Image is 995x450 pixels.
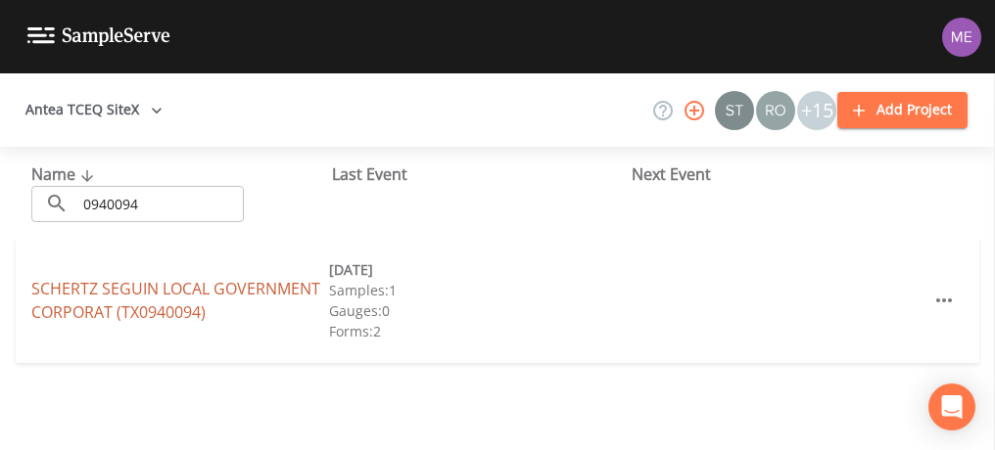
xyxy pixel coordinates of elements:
button: Antea TCEQ SiteX [18,92,170,128]
div: +15 [797,91,836,130]
div: Rodolfo Ramirez [755,91,796,130]
img: d4d65db7c401dd99d63b7ad86343d265 [942,18,981,57]
a: SCHERTZ SEGUIN LOCAL GOVERNMENT CORPORAT (TX0940094) [31,278,320,323]
div: Open Intercom Messenger [928,383,975,430]
span: Name [31,163,99,185]
img: 7e5c62b91fde3b9fc00588adc1700c9a [756,91,795,130]
div: Samples: 1 [329,280,627,300]
div: Last Event [332,162,633,186]
div: Forms: 2 [329,321,627,341]
div: Stan Porter [714,91,755,130]
img: logo [27,27,170,46]
img: c0670e89e469b6405363224a5fca805c [715,91,754,130]
div: [DATE] [329,259,627,280]
button: Add Project [837,92,968,128]
input: Search Projects [76,186,244,222]
div: Next Event [632,162,932,186]
div: Gauges: 0 [329,300,627,321]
